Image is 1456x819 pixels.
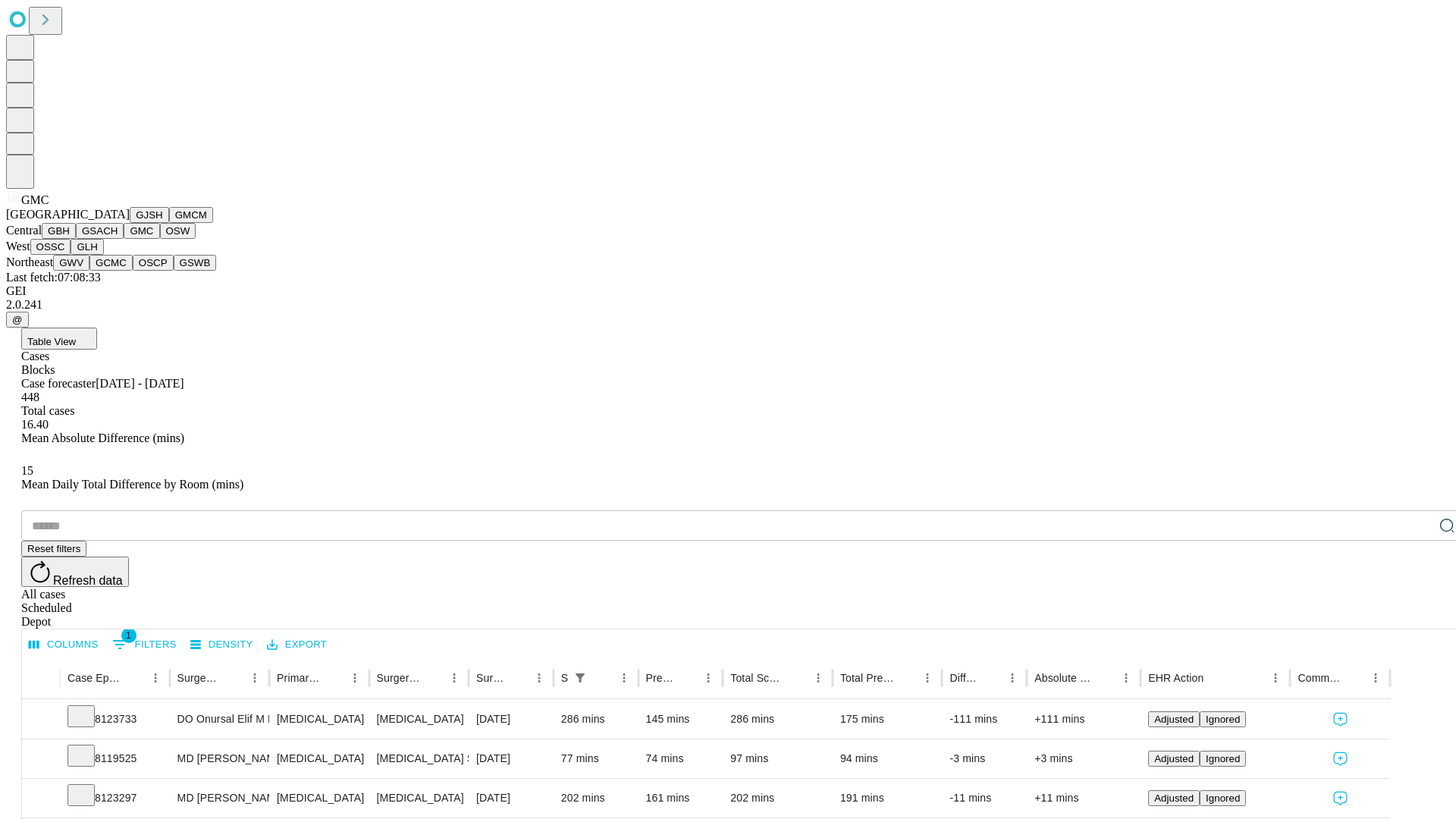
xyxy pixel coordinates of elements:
span: Mean Absolute Difference (mins) [21,431,184,444]
div: [DATE] [476,779,546,817]
div: 97 mins [730,739,825,778]
button: Sort [422,667,444,689]
button: Sort [1205,667,1226,689]
div: DO Onursal Elif M Do [177,700,262,739]
button: OSW [160,223,196,239]
span: Ignored [1206,753,1240,764]
span: Northeast [6,256,53,268]
div: MD [PERSON_NAME] [PERSON_NAME] Md [177,739,262,778]
span: Mean Daily Total Difference by Room (mins) [21,478,243,491]
span: Reset filters [27,543,80,554]
div: 175 mins [840,700,935,739]
div: 77 mins [561,739,631,778]
span: Adjusted [1154,714,1194,725]
span: 448 [21,391,39,403]
button: Menu [808,667,829,689]
div: Surgeon Name [177,672,221,684]
span: Adjusted [1154,753,1194,764]
div: +11 mins [1034,779,1133,817]
div: Surgery Name [377,672,421,684]
button: Table View [21,328,97,350]
button: Ignored [1200,751,1246,767]
div: Primary Service [277,672,321,684]
div: Case Epic Id [67,672,122,684]
div: GEI [6,284,1450,298]
div: 286 mins [730,700,825,739]
button: Adjusted [1148,790,1200,806]
button: GCMC [89,255,133,271]
button: Sort [1094,667,1116,689]
div: 161 mins [646,779,716,817]
div: +3 mins [1034,739,1133,778]
div: [MEDICAL_DATA] [277,739,361,778]
button: Reset filters [21,541,86,557]
span: [GEOGRAPHIC_DATA] [6,208,130,221]
button: Menu [1365,667,1386,689]
button: Refresh data [21,557,129,587]
div: Comments [1298,672,1341,684]
button: GMC [124,223,159,239]
button: Sort [981,667,1002,689]
button: Export [263,633,331,657]
span: Table View [27,336,76,347]
div: Total Scheduled Duration [730,672,785,684]
button: Adjusted [1148,711,1200,727]
button: GLH [71,239,103,255]
button: Sort [786,667,808,689]
div: -11 mins [949,779,1019,817]
div: [MEDICAL_DATA] [277,700,361,739]
span: Central [6,224,42,237]
div: EHR Action [1148,672,1203,684]
div: [DATE] [476,739,546,778]
button: GWV [53,255,89,271]
button: Sort [323,667,344,689]
button: GMCM [169,207,213,223]
div: [MEDICAL_DATA] SKIN AND [MEDICAL_DATA] [377,739,461,778]
button: Menu [613,667,635,689]
div: 8123297 [67,779,162,817]
button: GSACH [76,223,124,239]
button: GBH [42,223,76,239]
button: @ [6,312,29,328]
div: Absolute Difference [1034,672,1093,684]
div: 1 active filter [570,667,591,689]
span: 1 [121,628,136,643]
button: GJSH [130,207,169,223]
button: Menu [529,667,550,689]
span: 15 [21,464,33,477]
button: Sort [507,667,529,689]
button: OSCP [133,255,174,271]
span: Ignored [1206,714,1240,725]
button: Menu [917,667,938,689]
span: @ [12,314,23,325]
button: Menu [1002,667,1023,689]
button: Show filters [108,632,180,657]
button: Sort [124,667,145,689]
div: +111 mins [1034,700,1133,739]
button: Menu [698,667,719,689]
div: 8119525 [67,739,162,778]
span: Last fetch: 07:08:33 [6,271,101,284]
button: Menu [344,667,366,689]
span: West [6,240,30,253]
div: [MEDICAL_DATA] [377,700,461,739]
button: Sort [896,667,917,689]
button: Menu [1116,667,1137,689]
button: Expand [30,786,52,812]
div: 145 mins [646,700,716,739]
div: 94 mins [840,739,935,778]
span: 16.40 [21,418,49,431]
div: Total Predicted Duration [840,672,895,684]
div: 8123733 [67,700,162,739]
div: [MEDICAL_DATA] [277,779,361,817]
div: [DATE] [476,700,546,739]
button: Adjusted [1148,751,1200,767]
button: Sort [223,667,244,689]
button: Sort [1344,667,1365,689]
button: GSWB [174,255,217,271]
button: Show filters [570,667,591,689]
span: Refresh data [53,574,123,587]
span: GMC [21,193,49,206]
div: Predicted In Room Duration [646,672,676,684]
button: OSSC [30,239,71,255]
